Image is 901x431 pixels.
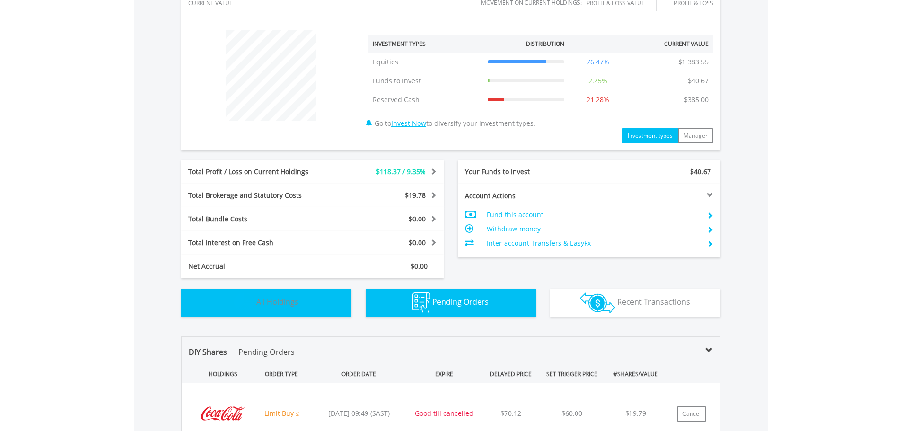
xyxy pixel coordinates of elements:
img: holdings-wht.png [234,292,254,313]
a: Invest Now [391,119,426,128]
div: Net Accrual [181,262,334,271]
button: Investment types [622,128,678,143]
div: HOLDINGS [188,365,253,383]
td: Funds to Invest [368,71,483,90]
td: $385.00 [679,90,713,109]
span: $19.79 [625,409,646,418]
p: Pending Orders [238,346,295,358]
span: $19.78 [405,191,426,200]
div: DELAYED PRICE [481,365,540,383]
button: Manager [678,128,713,143]
div: Total Profit / Loss on Current Holdings [181,167,334,176]
span: $0.00 [411,262,428,271]
div: Your Funds to Invest [458,167,589,176]
span: Recent Transactions [617,297,690,307]
span: $0.00 [409,238,426,247]
span: $0.00 [409,214,426,223]
td: Reserved Cash [368,90,483,109]
div: #SHARES/VALUE [603,365,668,383]
div: Total Bundle Costs [181,214,334,224]
img: transactions-zar-wht.png [580,292,615,313]
button: Recent Transactions [550,289,720,317]
button: All Holdings [181,289,351,317]
span: All Holdings [256,297,298,307]
span: DIY Shares [189,347,227,357]
td: $40.67 [683,71,713,90]
div: Account Actions [458,191,589,201]
div: [DATE] 09:49 (SAST) [310,409,407,418]
td: $1 383.55 [674,53,713,71]
button: Cancel [677,406,706,422]
th: Current Value [627,35,713,53]
div: Limit Buy ≤ [255,409,309,418]
div: Total Interest on Free Cash [181,238,334,247]
td: 21.28% [569,90,627,109]
div: ORDER TYPE [255,365,309,383]
div: Distribution [526,40,564,48]
td: Inter-account Transfers & EasyFx [487,236,699,250]
span: $118.37 / 9.35% [376,167,426,176]
img: pending_instructions-wht.png [412,292,430,313]
div: Total Brokerage and Statutory Costs [181,191,334,200]
div: SET TRIGGER PRICE [542,365,601,383]
div: Good till cancelled [409,409,479,418]
div: EXPIRE [409,365,479,383]
button: Pending Orders [366,289,536,317]
td: Fund this account [487,208,699,222]
td: 76.47% [569,53,627,71]
span: $60.00 [561,409,582,418]
div: ORDER DATE [310,365,407,383]
span: Pending Orders [432,297,489,307]
div: Go to to diversify your investment types. [361,26,720,143]
th: Investment Types [368,35,483,53]
td: Withdraw money [487,222,699,236]
td: 2.25% [569,71,627,90]
td: Equities [368,53,483,71]
span: $40.67 [690,167,711,176]
span: $70.12 [500,409,521,418]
